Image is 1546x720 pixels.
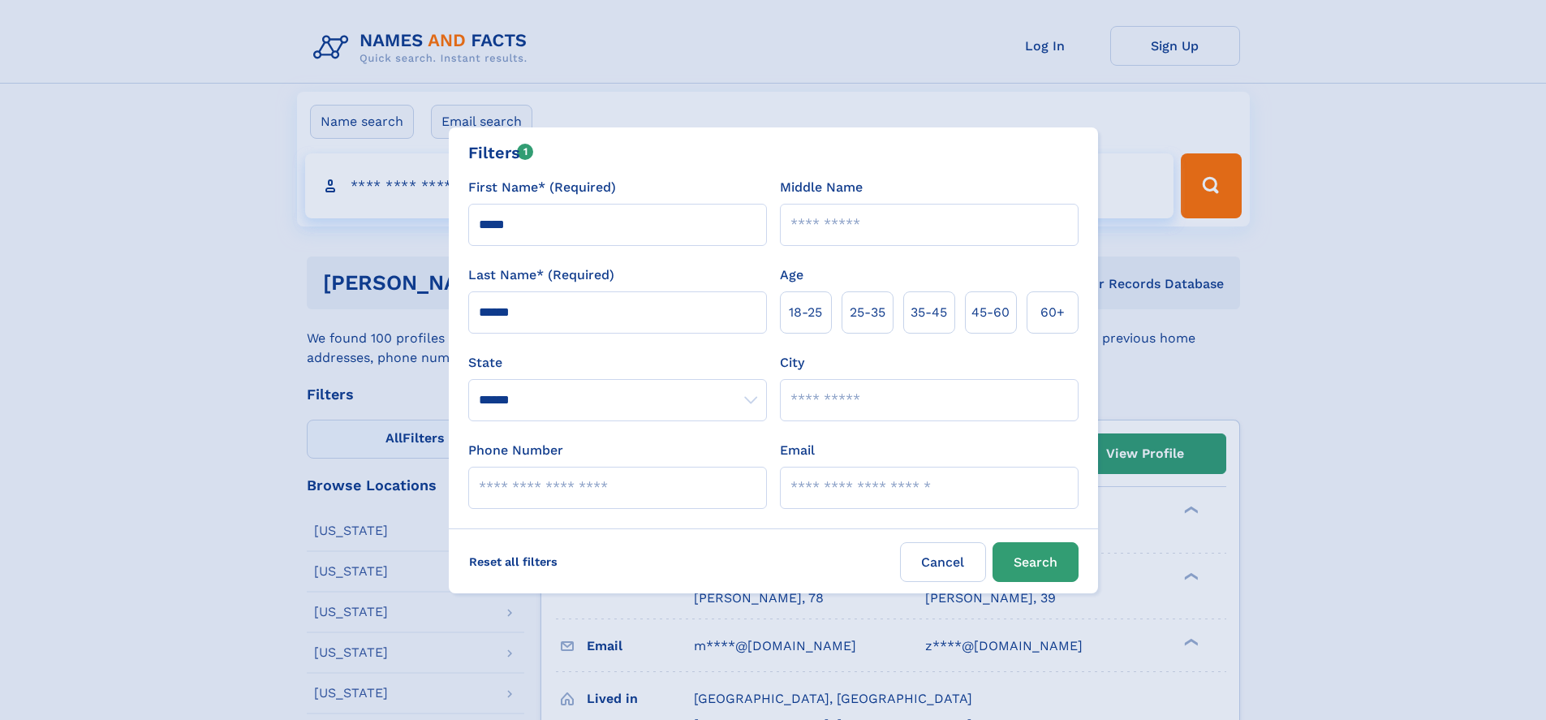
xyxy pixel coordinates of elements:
[780,441,815,460] label: Email
[971,303,1010,322] span: 45‑60
[900,542,986,582] label: Cancel
[850,303,885,322] span: 25‑35
[789,303,822,322] span: 18‑25
[468,441,563,460] label: Phone Number
[468,265,614,285] label: Last Name* (Required)
[911,303,947,322] span: 35‑45
[468,178,616,197] label: First Name* (Required)
[1040,303,1065,322] span: 60+
[468,353,767,373] label: State
[459,542,568,581] label: Reset all filters
[468,140,534,165] div: Filters
[780,178,863,197] label: Middle Name
[780,353,804,373] label: City
[780,265,803,285] label: Age
[993,542,1079,582] button: Search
